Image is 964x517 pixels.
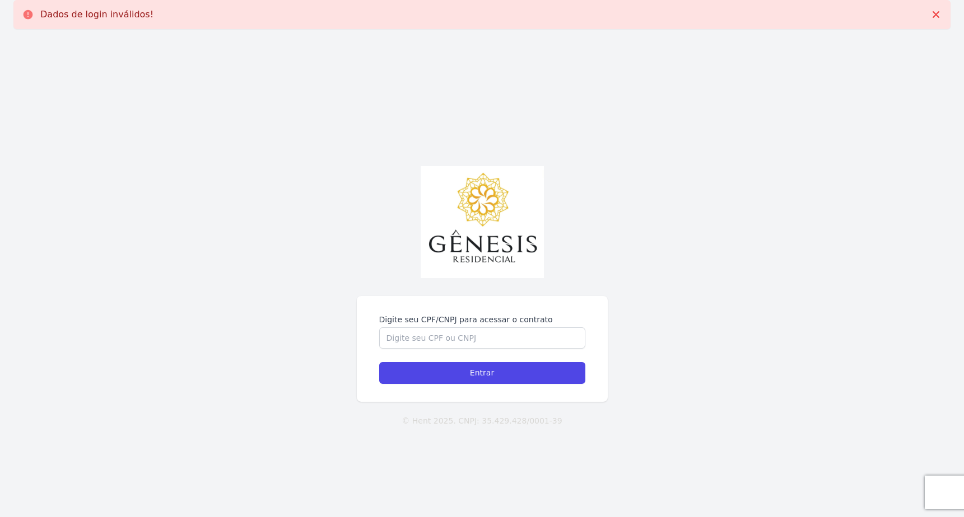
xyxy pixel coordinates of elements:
[379,314,585,325] label: Digite seu CPF/CNPJ para acessar o contrato
[379,362,585,384] input: Entrar
[40,9,153,20] p: Dados de login inválidos!
[421,166,544,278] img: Genesis.jpg
[379,327,585,349] input: Digite seu CPF ou CNPJ
[18,415,946,427] p: © Hent 2025. CNPJ: 35.429.428/0001-39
